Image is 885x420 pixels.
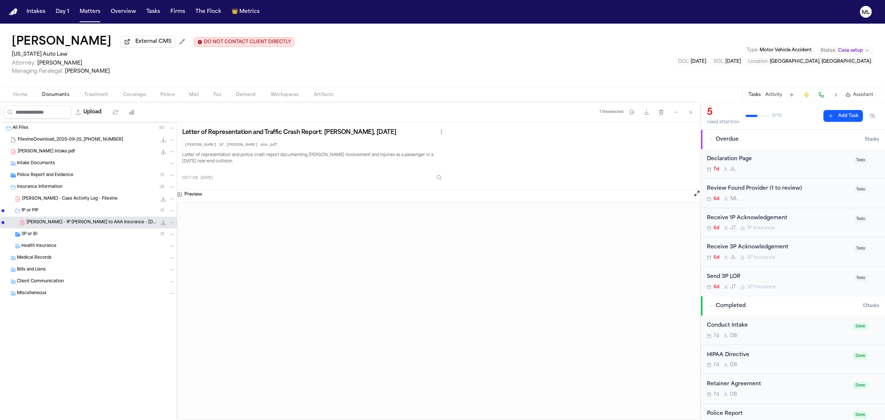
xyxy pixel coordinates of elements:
[433,171,446,184] button: Inspect
[72,106,106,119] button: Upload
[177,203,700,420] iframe: J. Roach - 1P LOR to AAA Insurance - 9.24.25 and MSP Police Report - 9.7.25
[17,279,64,285] span: Client Communication
[746,58,873,65] button: Edit Location: Madison Heights, MI
[862,10,870,15] text: ML
[17,267,46,273] span: Bills and Liens
[714,362,719,368] span: 7d
[123,92,146,98] span: Coverage
[707,107,740,118] div: 5
[745,47,814,54] button: Edit Type: Motor Vehicle Accident
[714,196,719,202] span: 6d
[12,61,36,66] span: Attorney:
[314,92,334,98] span: Artifacts
[707,243,850,252] div: Receive 3P Acknowledgement
[853,92,873,98] span: Assistant
[853,382,867,389] span: Done
[714,333,719,339] span: 7d
[22,196,118,202] span: [PERSON_NAME] - Case Activity Log - Filevine
[816,90,826,100] button: Make a Call
[201,175,213,181] span: [DATE]
[701,130,885,149] button: Overdue5tasks
[747,48,759,52] span: Type :
[18,149,75,155] span: [PERSON_NAME] Intake.pdf
[730,284,736,290] span: J T
[714,392,719,397] span: 7d
[229,5,263,18] button: crownMetrics
[167,5,188,18] button: Firms
[160,209,164,213] span: ( 1 )
[160,136,167,144] button: Download FilevineDownload_2025-09-25_20-07-22-561
[17,290,46,297] span: Miscellaneous
[12,35,111,49] button: Edit matter name
[749,92,761,98] button: Tasks
[772,113,782,119] span: 9 / 18
[17,161,55,167] span: Intake Documents
[701,237,885,267] div: Open task: Receive 3P Acknowledgement
[160,148,167,155] button: Download Roach, Jaylen Intake.pdf
[854,245,867,252] span: Todo
[707,321,849,330] div: Conduct Intake
[748,59,769,64] span: Location :
[707,119,740,125] div: need attention
[765,92,782,98] button: Activity
[817,46,873,55] button: Change status from Case setup
[701,345,885,375] div: Open task: HIPAA Directive
[725,59,741,64] span: [DATE]
[678,59,690,64] span: DOL :
[194,37,294,47] button: Edit client contact restriction
[143,5,163,18] button: Tasks
[707,214,850,223] div: Receive 1P Acknowledgement
[13,92,27,98] span: Home
[17,184,62,190] span: Insurance Information
[730,333,737,339] span: D B
[854,216,867,223] span: Todo
[730,255,736,261] span: J L
[53,5,72,18] button: Day 1
[77,5,103,18] button: Matters
[182,152,446,165] p: Letter of representation and police crash report documenting [PERSON_NAME] involvement and injuri...
[714,255,719,261] span: 6d
[716,136,739,143] span: Overdue
[691,59,706,64] span: [DATE]
[730,392,737,397] span: D B
[160,219,167,226] button: Download J. Roach - 1P LOR to AAA Insurance - 9.24.25 and MSP Police Report - 9.7.25
[21,243,56,249] span: Health Insurance
[854,186,867,193] span: Todo
[693,190,701,197] button: Open preview
[160,173,164,177] span: ( 1 )
[747,255,775,261] span: 3P Insurance
[730,166,735,172] span: J L
[192,5,224,18] button: The Flock
[707,185,850,193] div: Review Found Provider (1 to review)
[160,232,164,236] span: ( 1 )
[600,110,624,114] div: 1 file selected
[18,137,123,143] span: FilevineDownload_2025-09-25_[PHONE_NUMBER]
[701,179,885,208] div: Open task: Review Found Provider (1 to review)
[135,38,171,45] span: External CMS
[701,149,885,179] div: Open task: Declaration Page
[730,225,736,231] span: J T
[108,5,139,18] button: Overview
[707,410,849,418] div: Police Report
[853,412,867,419] span: Done
[787,90,797,100] button: Add Task
[701,374,885,404] div: Open task: Retainer Agreement
[182,129,396,136] h3: Letter of Representation and Traffic Crash Report: [PERSON_NAME], [DATE]
[27,220,157,226] span: [PERSON_NAME] - 1P [PERSON_NAME] to AAA Insurance - [DATE] and MSP Police Report - [DATE]
[716,302,746,310] span: Completed
[13,125,28,131] span: All Files
[865,137,879,142] span: 5 task s
[184,192,202,197] h3: Preview
[160,92,174,98] span: Police
[707,273,850,281] div: Send 3P LOR
[693,190,701,199] button: Open preview
[714,166,719,172] span: 7d
[714,225,719,231] span: 6d
[730,362,737,368] span: D B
